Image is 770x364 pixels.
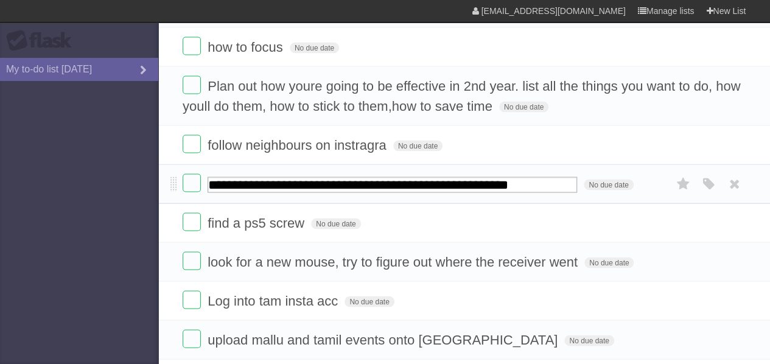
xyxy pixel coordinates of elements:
[671,173,695,194] label: Star task
[290,42,339,53] span: No due date
[208,39,286,54] span: how to focus
[183,37,201,55] label: Done
[584,179,633,190] span: No due date
[183,251,201,270] label: Done
[208,215,307,230] span: find a ps5 screw
[183,78,740,113] span: Plan out how youre going to be effective in 2nd year. list all the things you want to do, how you...
[393,140,443,151] span: No due date
[345,296,394,307] span: No due date
[6,30,79,52] div: Flask
[183,173,201,192] label: Done
[311,218,360,229] span: No due date
[183,75,201,94] label: Done
[183,290,201,309] label: Done
[208,332,561,347] span: upload mallu and tamil events onto [GEOGRAPHIC_DATA]
[183,329,201,348] label: Done
[499,101,548,112] span: No due date
[564,335,614,346] span: No due date
[183,212,201,231] label: Done
[183,135,201,153] label: Done
[208,254,581,269] span: look for a new mouse, try to figure out where the receiver went
[208,137,390,152] span: follow neighbours on instragra
[208,293,341,308] span: Log into tam insta acc
[584,257,634,268] span: No due date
